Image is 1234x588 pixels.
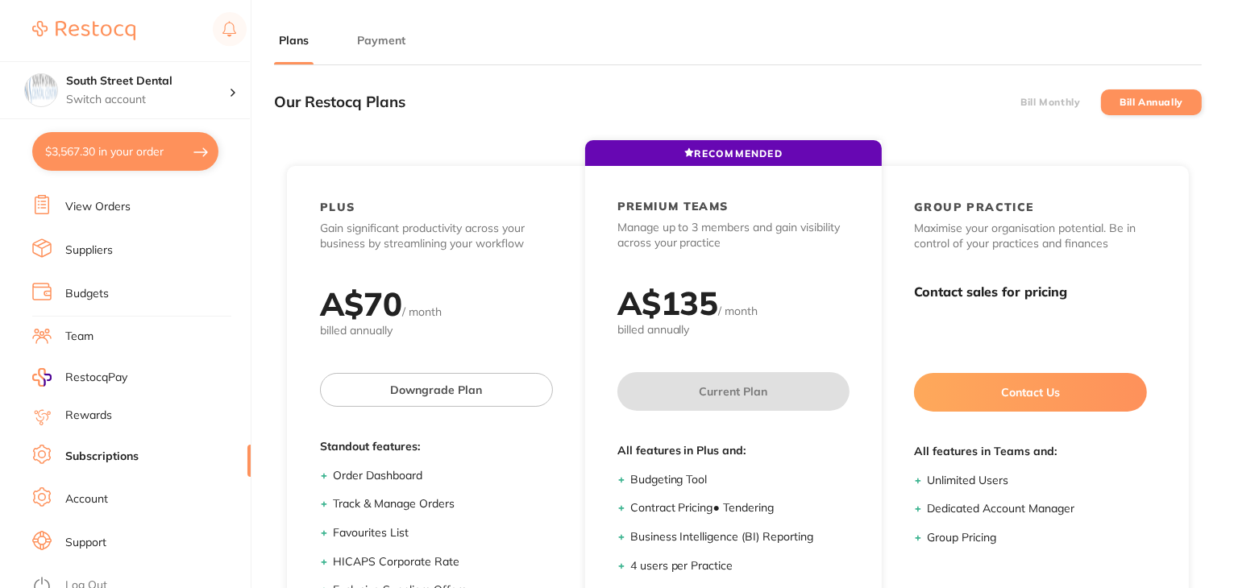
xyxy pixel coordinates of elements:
span: billed annually [320,323,553,339]
span: Standout features: [320,439,553,455]
img: RestocqPay [32,368,52,387]
li: HICAPS Corporate Rate [333,554,553,570]
li: Track & Manage Orders [333,496,553,512]
label: Bill Monthly [1020,97,1080,108]
button: Current Plan [617,372,850,411]
label: Bill Annually [1120,97,1183,108]
a: Subscriptions [65,449,139,465]
a: Budgets [65,286,109,302]
a: Team [65,329,93,345]
h2: PLUS [320,200,355,214]
li: Dedicated Account Manager [927,501,1147,517]
a: Rewards [65,408,112,424]
span: RECOMMENDED [684,147,783,159]
button: Downgrade Plan [320,373,553,407]
p: Maximise your organisation potential. Be in control of your practices and finances [914,221,1147,252]
a: Restocq Logo [32,12,135,49]
span: All features in Teams and: [914,444,1147,460]
p: Manage up to 3 members and gain visibility across your practice [617,220,850,251]
li: Order Dashboard [333,468,553,484]
h4: South Street Dental [66,73,229,89]
h3: Contact sales for pricing [914,284,1147,300]
li: Favourites List [333,525,553,541]
li: Business Intelligence (BI) Reporting [630,529,850,545]
h3: Our Restocq Plans [274,93,405,111]
button: Payment [352,33,410,48]
a: RestocqPay [32,368,127,387]
a: Support [65,535,106,551]
span: / month [719,304,758,318]
a: View Orders [65,199,131,215]
p: Switch account [66,92,229,108]
li: Budgeting Tool [630,472,850,488]
li: Contract Pricing ● Tendering [630,500,850,516]
span: / month [402,304,442,319]
span: All features in Plus and: [617,443,850,459]
button: Plans [274,33,314,48]
h2: A$ 70 [320,284,402,324]
span: RestocqPay [65,370,127,386]
h2: A$ 135 [617,283,719,323]
a: Suppliers [65,242,113,259]
img: Restocq Logo [32,21,135,40]
h2: GROUP PRACTICE [914,200,1034,214]
h2: PREMIUM TEAMS [617,199,729,213]
span: billed annually [617,322,850,338]
li: Group Pricing [927,530,1147,546]
p: Gain significant productivity across your business by streamlining your workflow [320,221,553,252]
li: Unlimited Users [927,473,1147,489]
button: Contact Us [914,373,1147,412]
button: $3,567.30 in your order [32,132,218,171]
li: 4 users per Practice [630,558,850,574]
a: Account [65,491,108,507]
img: South Street Dental [25,74,57,106]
